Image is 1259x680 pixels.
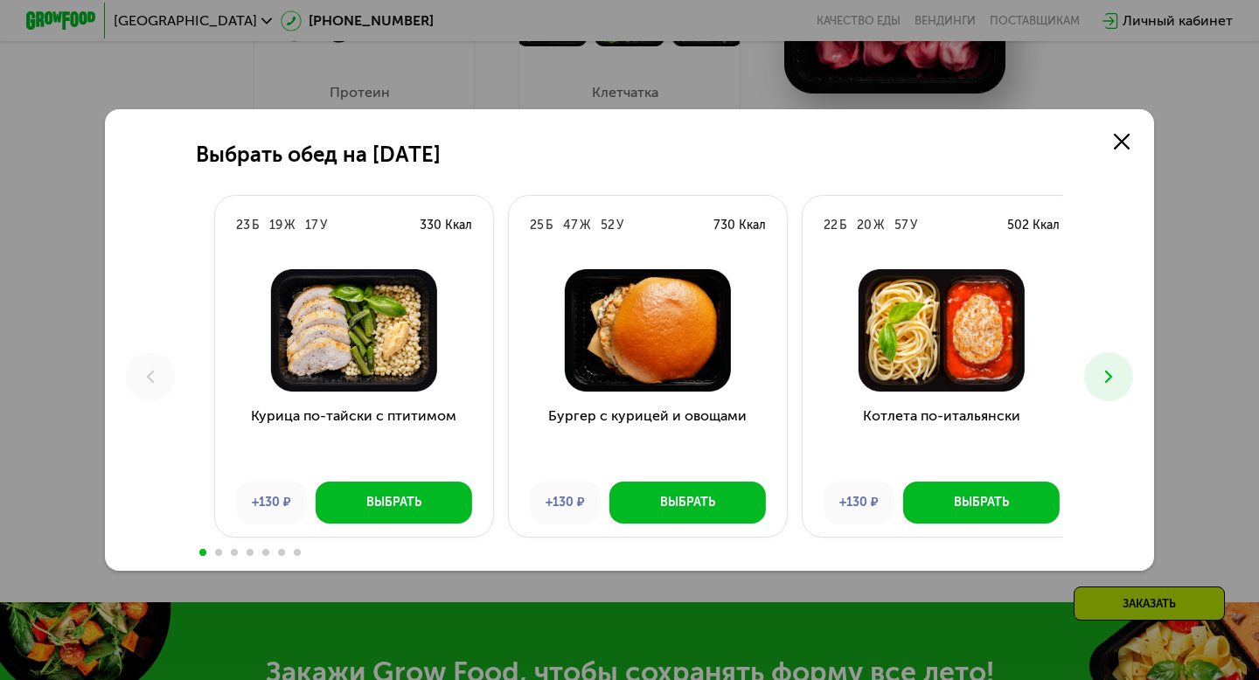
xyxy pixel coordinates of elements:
h3: Котлета по-итальянски [803,406,1081,468]
img: Котлета по-итальянски [817,269,1067,392]
div: У [910,217,917,234]
div: Выбрать [366,494,421,511]
div: 23 [236,217,250,234]
div: +130 ₽ [824,482,894,524]
h2: Выбрать обед на [DATE] [196,142,441,167]
div: 52 [601,217,615,234]
div: 19 [269,217,282,234]
div: 17 [305,217,318,234]
div: +130 ₽ [530,482,601,524]
div: 20 [857,217,872,234]
button: Выбрать [609,482,766,524]
div: Б [546,217,553,234]
div: Ж [580,217,590,234]
div: 47 [563,217,578,234]
div: Б [252,217,259,234]
div: 57 [894,217,908,234]
div: 730 Ккал [713,217,766,234]
div: 502 Ккал [1007,217,1060,234]
button: Выбрать [903,482,1060,524]
div: Б [839,217,846,234]
div: Ж [873,217,884,234]
h3: Бургер с курицей и овощами [509,406,787,468]
img: Бургер с курицей и овощами [523,269,773,392]
h3: Курица по-тайски с птитимом [215,406,493,468]
div: Выбрать [660,494,715,511]
div: +130 ₽ [236,482,307,524]
div: 22 [824,217,838,234]
div: Ж [284,217,295,234]
div: У [320,217,327,234]
div: 25 [530,217,544,234]
div: Выбрать [954,494,1009,511]
button: Выбрать [316,482,472,524]
img: Курица по-тайски с птитимом [229,269,479,392]
div: У [616,217,623,234]
div: 330 Ккал [420,217,472,234]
